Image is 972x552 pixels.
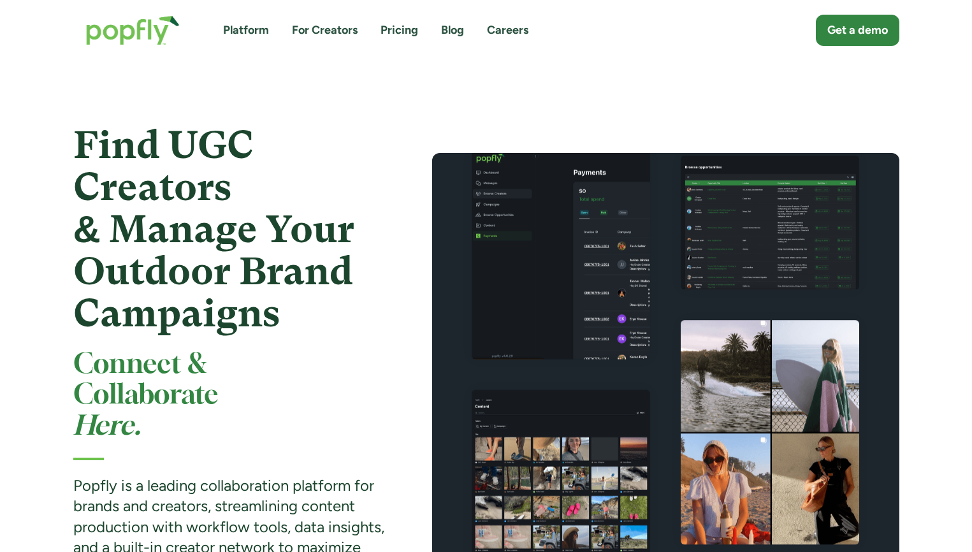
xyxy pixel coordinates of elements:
strong: Find UGC Creators & Manage Your Outdoor Brand Campaigns [73,123,354,335]
div: Get a demo [827,22,888,38]
a: home [73,3,192,58]
a: Careers [487,22,528,38]
h2: Connect & Collaborate [73,350,386,442]
a: For Creators [292,22,358,38]
a: Platform [223,22,269,38]
a: Blog [441,22,464,38]
a: Pricing [381,22,418,38]
a: Get a demo [816,15,899,46]
em: Here. [73,414,141,440]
